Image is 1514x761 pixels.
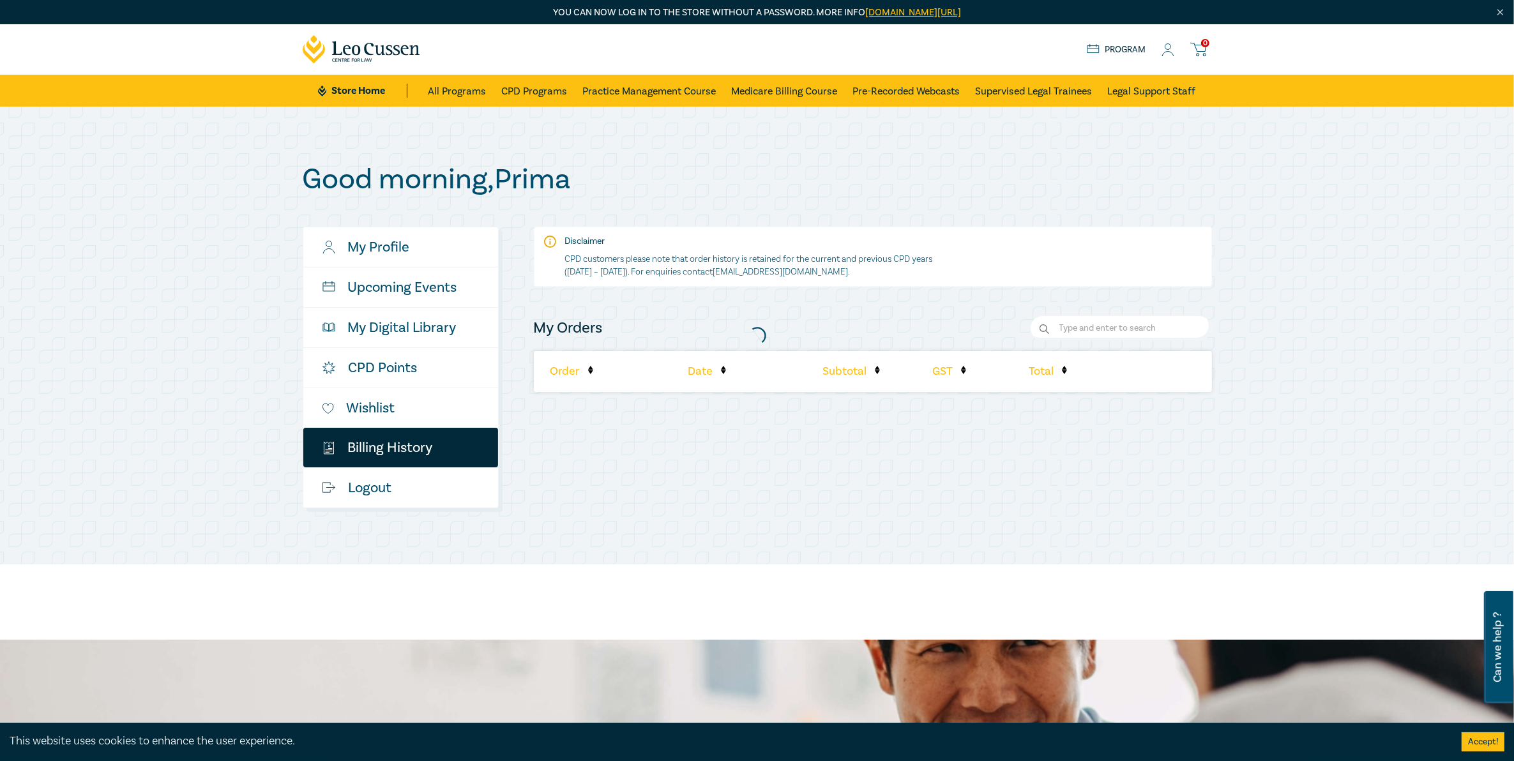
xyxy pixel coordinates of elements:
a: Practice Management Course [582,75,716,107]
span: 0 [1201,39,1209,47]
p: You can now log in to the store without a password. More info [303,6,1212,20]
a: Legal Support Staff [1108,75,1196,107]
a: Store Home [318,84,407,98]
a: All Programs [428,75,486,107]
div: This website uses cookies to enhance the user experience. [10,733,1442,750]
a: Medicare Billing Course [731,75,837,107]
a: Supervised Legal Trainees [976,75,1093,107]
span: Can we help ? [1492,599,1504,696]
button: Accept cookies [1462,732,1504,751]
a: Program [1087,43,1146,57]
a: [DOMAIN_NAME][URL] [865,6,961,19]
img: Close [1495,7,1506,18]
a: CPD Programs [501,75,567,107]
a: Pre-Recorded Webcasts [852,75,960,107]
